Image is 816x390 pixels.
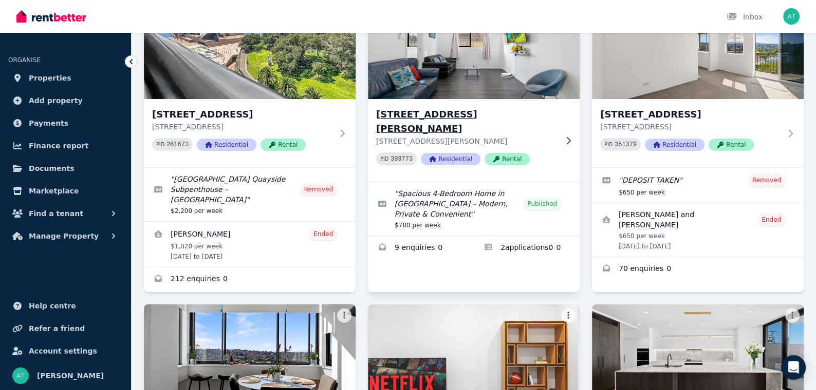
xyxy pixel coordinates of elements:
[29,185,79,197] span: Marketplace
[144,222,356,267] a: View details for Yu Chen
[8,113,123,133] a: Payments
[29,322,85,335] span: Refer a friend
[29,230,99,242] span: Manage Property
[592,257,804,282] a: Enquiries for 7/27 Parkes Street, Manly Vale
[29,207,83,220] span: Find a tenant
[152,107,333,122] h3: [STREET_ADDRESS]
[16,9,86,24] img: RentBetter
[156,142,164,147] small: PID
[144,1,356,167] a: 1 Macquarie Street, Sydney[STREET_ADDRESS][STREET_ADDRESS]PID 261673ResidentialRental
[368,236,474,261] a: Enquiries for 3 Howarth St, Wyong
[12,367,29,384] img: Alexander Tran
[592,203,804,257] a: View details for Nathan Sayers and Jessica Rowe
[8,296,123,316] a: Help centre
[29,162,75,174] span: Documents
[727,12,763,22] div: Inbox
[337,308,351,323] button: More options
[8,341,123,361] a: Account settings
[781,355,806,380] div: Open Intercom Messenger
[8,181,123,201] a: Marketplace
[29,140,88,152] span: Finance report
[592,1,804,99] img: 7/27 Parkes Street, Manly Vale
[29,300,76,312] span: Help centre
[29,72,71,84] span: Properties
[8,158,123,179] a: Documents
[376,107,557,136] h3: [STREET_ADDRESS][PERSON_NAME]
[474,236,580,261] a: Applications for 3 Howarth St, Wyong
[144,168,356,221] a: Edit listing: Opera House Quayside Subpenthouse – Bennelong
[152,122,333,132] p: [STREET_ADDRESS]
[166,141,189,148] code: 261673
[645,139,704,151] span: Residential
[604,142,613,147] small: PID
[709,139,754,151] span: Rental
[8,90,123,111] a: Add property
[380,156,388,162] small: PID
[29,345,97,357] span: Account settings
[37,369,104,382] span: [PERSON_NAME]
[261,139,306,151] span: Rental
[29,117,68,129] span: Payments
[376,136,557,146] p: [STREET_ADDRESS][PERSON_NAME]
[29,94,83,107] span: Add property
[8,56,41,64] span: ORGANISE
[8,226,123,246] button: Manage Property
[144,1,356,99] img: 1 Macquarie Street, Sydney
[785,308,800,323] button: More options
[561,308,576,323] button: More options
[600,122,781,132] p: [STREET_ADDRESS]
[8,318,123,339] a: Refer a friend
[368,182,580,236] a: Edit listing: Spacious 4-Bedroom Home in Wyong – Modern, Private & Convenient
[421,153,480,165] span: Residential
[391,155,413,163] code: 393773
[615,141,637,148] code: 351379
[197,139,256,151] span: Residential
[368,1,580,182] a: 3 Howarth St, Wyong[STREET_ADDRESS][PERSON_NAME][STREET_ADDRESS][PERSON_NAME]PID 393773Residentia...
[8,135,123,156] a: Finance report
[144,267,356,292] a: Enquiries for 1 Macquarie Street, Sydney
[8,203,123,224] button: Find a tenant
[8,68,123,88] a: Properties
[592,1,804,167] a: 7/27 Parkes Street, Manly Vale[STREET_ADDRESS][STREET_ADDRESS]PID 351379ResidentialRental
[592,168,804,203] a: Edit listing: DEPOSIT TAKEN
[783,8,800,25] img: Alexander Tran
[600,107,781,122] h3: [STREET_ADDRESS]
[485,153,530,165] span: Rental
